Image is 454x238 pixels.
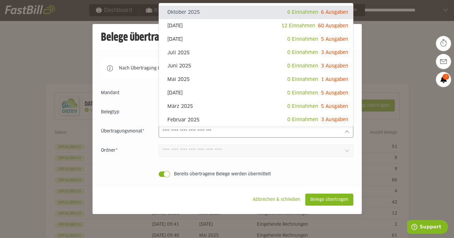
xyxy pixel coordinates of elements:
[407,220,448,235] iframe: Öffnet ein Widget, in dem Sie weitere Informationen finden
[287,37,318,42] span: 0 Einnahmen
[287,104,318,109] span: 0 Einnahmen
[159,86,353,100] sl-option: [DATE]
[248,194,305,206] sl-button: Abbrechen & schließen
[321,77,348,82] span: 1 Ausgaben
[321,10,348,15] span: 6 Ausgaben
[159,6,353,19] sl-option: Oktober 2025
[159,73,353,86] sl-option: Mai 2025
[287,117,318,122] span: 0 Einnahmen
[321,37,348,42] span: 5 Ausgaben
[436,72,451,87] a: 3
[159,59,353,73] sl-option: Juni 2025
[321,91,348,95] span: 5 Ausgaben
[318,23,348,28] span: 60 Ausgaben
[287,10,318,15] span: 6 Einnahmen
[287,64,318,68] span: 0 Einnahmen
[321,117,348,122] span: 3 Ausgaben
[101,171,353,177] sl-switch: Bereits übertragene Belege werden übermittelt
[321,50,348,55] span: 3 Ausgaben
[159,33,353,46] sl-option: [DATE]
[443,74,449,80] span: 3
[321,64,348,68] span: 3 Ausgaben
[287,91,318,95] span: 0 Einnahmen
[159,100,353,113] sl-option: März 2025
[159,19,353,33] sl-option: [DATE]
[305,194,353,206] sl-button: Belege übertragen
[287,77,318,82] span: 0 Einnahmen
[159,113,353,126] sl-option: Februar 2025
[159,46,353,59] sl-option: Juli 2025
[287,50,318,55] span: 0 Einnahmen
[321,104,348,109] span: 5 Ausgaben
[281,23,315,28] span: 12 Einnahmen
